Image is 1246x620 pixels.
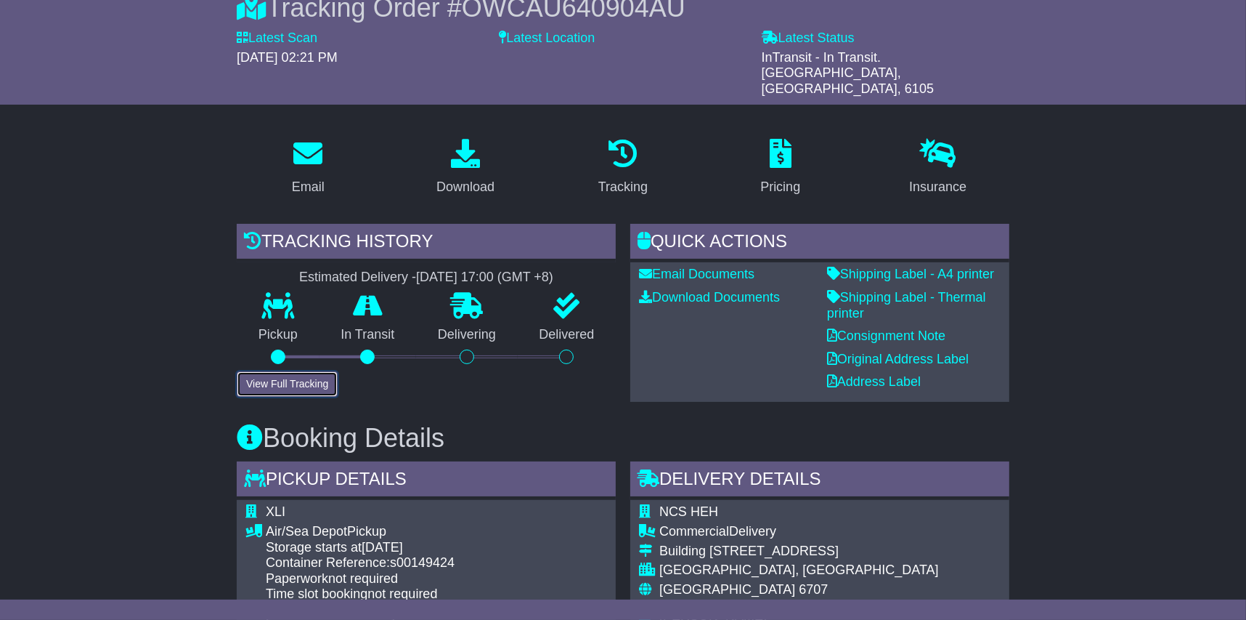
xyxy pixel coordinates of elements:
a: Download [427,134,504,202]
a: Original Address Label [827,352,969,366]
div: Delivery Details [630,462,1009,501]
a: Shipping Label - A4 printer [827,267,994,281]
p: Pickup [237,327,319,343]
div: Insurance [909,177,966,197]
div: Paperwork [266,571,607,587]
span: XLI [266,504,285,519]
span: [DATE] 02:21 PM [237,50,338,65]
span: not required [367,587,437,601]
div: Pricing [760,177,800,197]
span: Commercial [659,524,729,539]
a: Insurance [900,134,976,202]
a: Address Label [827,374,921,389]
div: Container Reference: [266,555,607,571]
p: In Transit [319,327,417,343]
label: Latest Location [499,31,595,47]
label: Latest Scan [237,31,317,47]
span: [GEOGRAPHIC_DATA] [659,582,795,597]
a: Email Documents [639,267,754,281]
label: Latest Status [762,31,855,47]
div: Email [292,177,325,197]
span: 6707 [799,582,828,597]
a: Consignment Note [827,329,945,343]
h3: Booking Details [237,424,1009,453]
span: not required [328,571,398,586]
div: Download [436,177,494,197]
a: Shipping Label - Thermal printer [827,290,986,321]
span: InTransit - In Transit. [GEOGRAPHIC_DATA], [GEOGRAPHIC_DATA], 6105 [762,50,934,96]
div: Pickup Details [237,462,616,501]
div: Estimated Delivery - [237,270,616,286]
a: Email [282,134,334,202]
span: [DATE] [362,540,403,555]
a: Tracking [589,134,657,202]
a: Pricing [751,134,810,202]
div: Storage starts at [266,540,607,556]
div: Quick Actions [630,224,1009,263]
div: Pickup [266,524,607,540]
span: s00149424 [390,555,455,570]
div: [DATE] 17:00 (GMT +8) [416,270,553,286]
span: NCS HEH [659,504,718,519]
div: Tracking [598,177,648,197]
div: Building [STREET_ADDRESS] [659,544,939,560]
span: Air/Sea Depot [266,524,347,539]
div: Delivery [659,524,939,540]
button: View Full Tracking [237,371,338,397]
div: [GEOGRAPHIC_DATA], [GEOGRAPHIC_DATA] [659,563,939,579]
a: Download Documents [639,290,780,305]
div: Tracking history [237,224,616,263]
div: Time slot booking [266,587,607,603]
p: Delivered [518,327,616,343]
p: Delivering [416,327,518,343]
